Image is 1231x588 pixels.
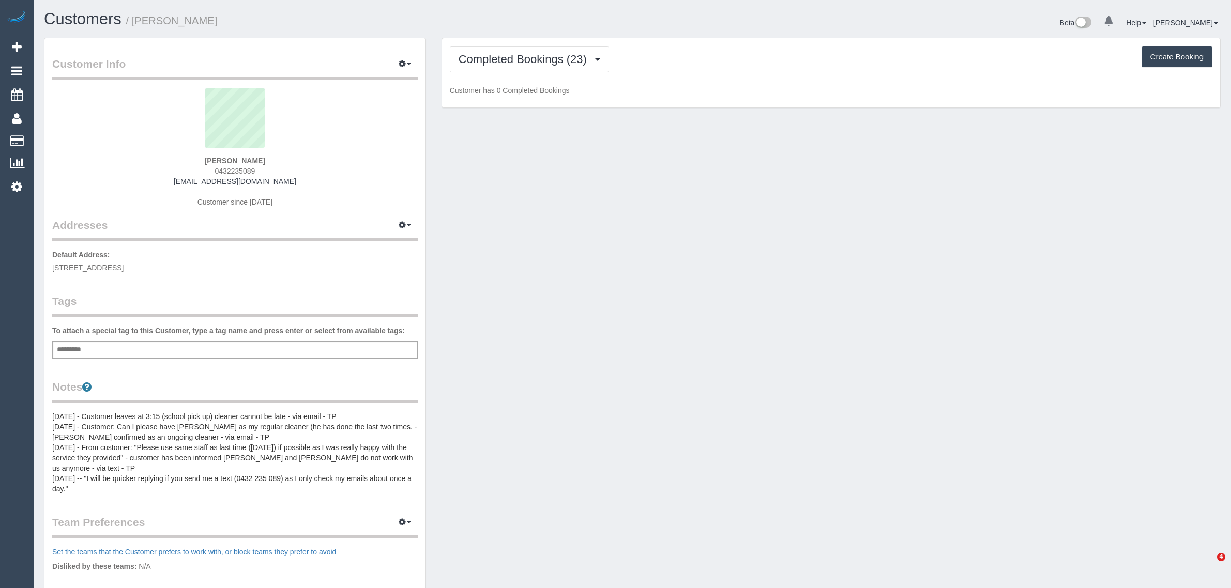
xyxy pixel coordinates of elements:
[1074,17,1091,30] img: New interface
[52,250,110,260] label: Default Address:
[6,10,27,25] img: Automaid Logo
[450,46,609,72] button: Completed Bookings (23)
[174,177,296,185] a: [EMAIL_ADDRESS][DOMAIN_NAME]
[139,562,150,570] span: N/A
[205,157,265,165] strong: [PERSON_NAME]
[52,56,418,80] legend: Customer Info
[52,293,418,317] legend: Tags
[52,515,418,538] legend: Team Preferences
[126,15,218,26] small: / [PERSON_NAME]
[1126,19,1146,27] a: Help
[52,326,405,336] label: To attach a special tag to this Customer, type a tag name and press enter or select from availabl...
[1153,19,1218,27] a: [PERSON_NAME]
[1060,19,1092,27] a: Beta
[52,264,124,272] span: [STREET_ADDRESS]
[52,561,136,571] label: Disliked by these teams:
[52,411,418,494] pre: [DATE] - Customer leaves at 3:15 (school pick up) cleaner cannot be late - via email - TP [DATE] ...
[197,198,272,206] span: Customer since [DATE]
[1196,553,1221,578] iframe: Intercom live chat
[52,548,336,556] a: Set the teams that the Customer prefers to work with, or block teams they prefer to avoid
[1217,553,1225,561] span: 4
[215,167,255,175] span: 0432235089
[459,53,592,66] span: Completed Bookings (23)
[1142,46,1212,68] button: Create Booking
[52,379,418,403] legend: Notes
[44,10,121,28] a: Customers
[450,85,1212,96] p: Customer has 0 Completed Bookings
